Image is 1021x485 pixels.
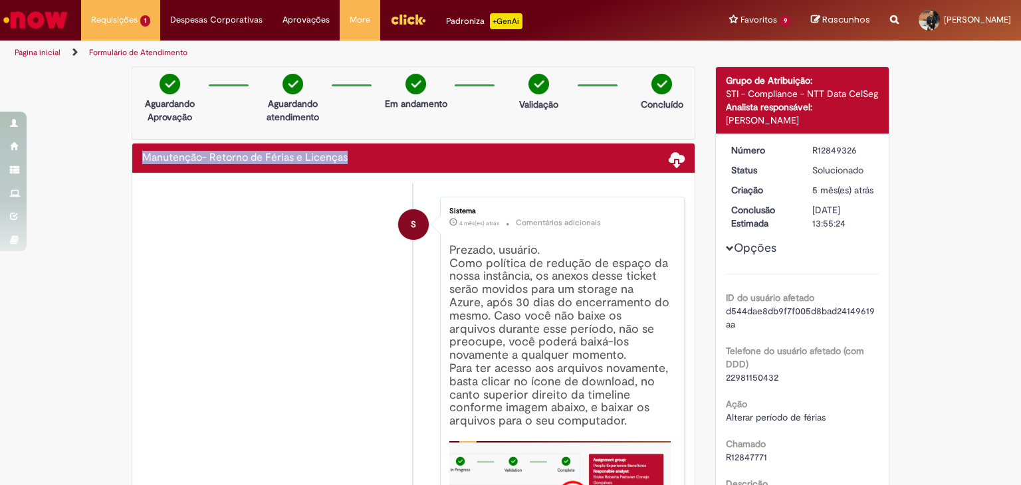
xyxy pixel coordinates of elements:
[10,41,671,65] ul: Trilhas de página
[350,13,370,27] span: More
[89,47,187,58] a: Formulário de Atendimento
[726,100,879,114] div: Analista responsável:
[411,209,416,241] span: S
[160,74,180,94] img: check-circle-green.png
[812,184,873,196] time: 25/03/2025 14:45:12
[516,217,601,229] small: Comentários adicionais
[490,13,522,29] p: +GenAi
[812,144,874,157] div: R12849326
[726,74,879,87] div: Grupo de Atribuição:
[519,98,558,111] p: Validação
[740,13,777,27] span: Favoritos
[142,152,348,164] h2: Manutenção- Retorno de Férias e Licenças Histórico de tíquete
[721,203,803,230] dt: Conclusão Estimada
[651,74,672,94] img: check-circle-green.png
[726,345,864,370] b: Telefone do usuário afetado (com DDD)
[812,183,874,197] div: 25/03/2025 14:45:12
[641,98,683,111] p: Concluído
[459,219,499,227] time: 27/04/2025 02:31:31
[261,97,325,124] p: Aguardando atendimento
[528,74,549,94] img: check-circle-green.png
[1,7,70,33] img: ServiceNow
[170,13,263,27] span: Despesas Corporativas
[726,411,826,423] span: Alterar período de férias
[721,144,803,157] dt: Número
[812,203,874,230] div: [DATE] 13:55:24
[822,13,870,26] span: Rascunhos
[726,87,879,100] div: STI - Compliance - NTT Data CelSeg
[944,14,1011,25] span: [PERSON_NAME]
[140,15,150,27] span: 1
[721,163,803,177] dt: Status
[726,371,778,383] span: 22981150432
[726,398,747,410] b: Ação
[91,13,138,27] span: Requisições
[669,151,685,167] span: Baixar anexos
[283,13,330,27] span: Aprovações
[726,451,767,463] span: R12847771
[721,183,803,197] dt: Criação
[812,163,874,177] div: Solucionado
[726,305,875,330] span: d544dae8db9f7f005d8bad24149619aa
[726,292,814,304] b: ID do usuário afetado
[283,74,303,94] img: check-circle-green.png
[446,13,522,29] div: Padroniza
[390,9,426,29] img: click_logo_yellow_360x200.png
[449,207,671,215] div: Sistema
[780,15,791,27] span: 9
[15,47,60,58] a: Página inicial
[811,14,870,27] a: Rascunhos
[138,97,202,124] p: Aguardando Aprovação
[726,438,766,450] b: Chamado
[385,97,447,110] p: Em andamento
[812,184,873,196] span: 5 mês(es) atrás
[726,114,879,127] div: [PERSON_NAME]
[405,74,426,94] img: check-circle-green.png
[398,209,429,240] div: System
[459,219,499,227] span: 4 mês(es) atrás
